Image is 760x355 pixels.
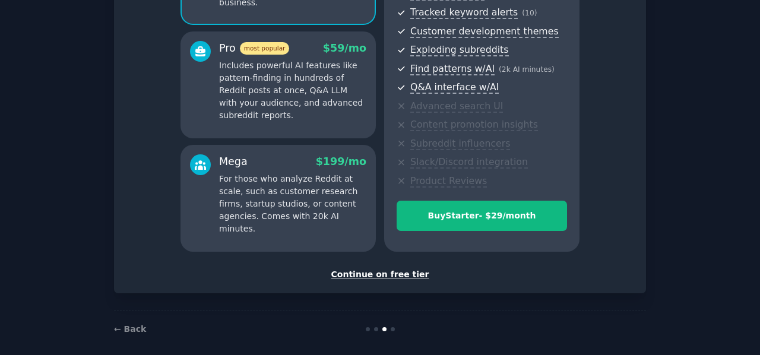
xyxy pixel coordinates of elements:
a: ← Back [114,324,146,334]
span: ( 10 ) [522,9,537,17]
span: most popular [240,42,290,55]
span: Product Reviews [410,175,487,188]
button: BuyStarter- $29/month [397,201,567,231]
span: ( 2k AI minutes ) [499,65,555,74]
span: Tracked keyword alerts [410,7,518,19]
span: Subreddit influencers [410,138,510,150]
div: Continue on free tier [126,268,634,281]
span: Slack/Discord integration [410,156,528,169]
p: Includes powerful AI features like pattern-finding in hundreds of Reddit posts at once, Q&A LLM w... [219,59,366,122]
div: Mega [219,154,248,169]
span: Find patterns w/AI [410,63,495,75]
span: Customer development themes [410,26,559,38]
span: Content promotion insights [410,119,538,131]
div: Pro [219,41,289,56]
span: Q&A interface w/AI [410,81,499,94]
p: For those who analyze Reddit at scale, such as customer research firms, startup studios, or conte... [219,173,366,235]
span: Exploding subreddits [410,44,508,56]
div: Buy Starter - $ 29 /month [397,210,566,222]
span: $ 199 /mo [316,156,366,167]
span: $ 59 /mo [323,42,366,54]
span: Advanced search UI [410,100,503,113]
